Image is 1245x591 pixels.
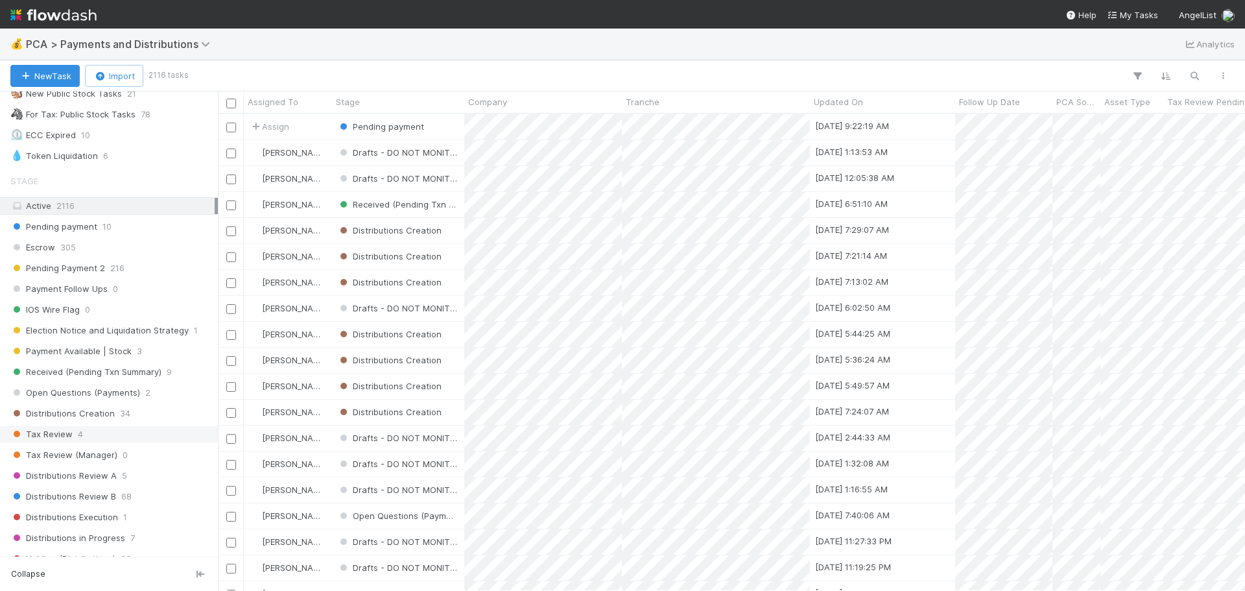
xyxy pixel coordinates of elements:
img: avatar_c6c9a18c-a1dc-4048-8eac-219674057138.png [250,147,260,158]
div: [PERSON_NAME] [249,302,326,315]
img: avatar_c6c9a18c-a1dc-4048-8eac-219674057138.png [250,459,260,469]
div: [DATE] 11:27:33 PM [815,535,892,548]
span: 2 [145,385,150,401]
span: 0 [85,302,90,318]
img: avatar_2bce2475-05ee-46d3-9413-d3901f5fa03f.png [250,199,260,210]
div: Distributions Creation [337,380,442,392]
div: Drafts - DO NOT MONITOR [337,146,458,159]
div: [DATE] 7:24:07 AM [815,405,889,418]
span: Election Notice and Liquidation Strategy [10,322,189,339]
div: [DATE] 1:16:55 AM [815,483,888,496]
span: [PERSON_NAME] [262,459,327,469]
span: Distributions Creation [337,381,442,391]
div: Distributions Creation [337,276,442,289]
span: Distributions Review A [10,468,117,484]
span: [PERSON_NAME] [262,251,327,261]
input: Toggle Row Selected [226,382,236,392]
div: [DATE] 6:51:10 AM [815,197,888,210]
input: Toggle Row Selected [226,149,236,158]
div: Distributions Creation [337,354,442,367]
div: [PERSON_NAME] [249,380,326,392]
img: avatar_c6c9a18c-a1dc-4048-8eac-219674057138.png [250,485,260,495]
span: Assigned To [248,95,298,108]
span: [PERSON_NAME] [262,433,327,443]
span: 216 [110,260,124,276]
span: Received (Pending Txn Summary) [337,199,488,210]
div: [PERSON_NAME] [249,561,326,574]
div: Drafts - DO NOT MONITOR [337,561,458,574]
div: Help [1065,8,1097,21]
span: 3 [137,343,142,359]
div: Distributions Creation [337,250,442,263]
span: Assign [249,120,289,133]
span: 7 [130,530,135,546]
span: Drafts - DO NOT MONITOR [337,459,462,469]
input: Toggle Row Selected [226,460,236,470]
span: [PERSON_NAME] [262,173,327,184]
input: Toggle Row Selected [226,123,236,132]
input: Toggle Row Selected [226,512,236,522]
input: Toggle Row Selected [226,486,236,496]
div: Drafts - DO NOT MONITOR [337,172,458,185]
div: [DATE] 12:05:38 AM [815,171,894,184]
input: Toggle Row Selected [226,252,236,262]
div: [PERSON_NAME] [249,250,326,263]
span: [PERSON_NAME] [262,511,327,521]
input: Toggle Row Selected [226,304,236,314]
img: avatar_a2d05fec-0a57-4266-8476-74cda3464b0e.png [250,277,260,287]
span: 9 [167,364,172,380]
input: Toggle Row Selected [226,226,236,236]
span: 10 [81,127,90,143]
div: [PERSON_NAME] [249,198,326,211]
div: Drafts - DO NOT MONITOR [337,457,458,470]
span: Distributions Review B [10,488,116,505]
img: avatar_a2d05fec-0a57-4266-8476-74cda3464b0e.png [250,355,260,365]
span: Distributions in Progress [10,530,125,546]
span: 1 [123,509,127,525]
span: Open Questions (Payments) [10,385,140,401]
input: Toggle Row Selected [226,408,236,418]
img: avatar_c6c9a18c-a1dc-4048-8eac-219674057138.png [250,433,260,443]
span: Drafts - DO NOT MONITOR [337,537,462,547]
span: Open Questions (Payments) [337,511,467,521]
div: [PERSON_NAME] [249,172,326,185]
img: avatar_a2d05fec-0a57-4266-8476-74cda3464b0e.png [250,407,260,417]
span: Distributions Creation [337,407,442,417]
div: [DATE] 11:19:25 PM [815,561,891,573]
div: Drafts - DO NOT MONITOR [337,431,458,444]
span: 2116 [56,200,75,211]
span: Pending Payment 2 [10,260,105,276]
div: [PERSON_NAME] [249,328,326,341]
div: Received (Pending Txn Summary) [337,198,458,211]
span: Pending payment [337,121,424,132]
div: [DATE] 7:13:02 AM [815,275,888,288]
div: [DATE] 1:32:08 AM [815,457,889,470]
img: avatar_c6c9a18c-a1dc-4048-8eac-219674057138.png [250,537,260,547]
span: 1 [194,322,198,339]
span: Distributions Execution [10,509,118,525]
img: avatar_c6c9a18c-a1dc-4048-8eac-219674057138.png [250,562,260,573]
div: [DATE] 5:36:24 AM [815,353,890,366]
button: NewTask [10,65,80,87]
span: 21 [127,86,136,102]
img: avatar_a2d05fec-0a57-4266-8476-74cda3464b0e.png [250,381,260,391]
img: avatar_a2d05fec-0a57-4266-8476-74cda3464b0e.png [250,225,260,235]
small: 2116 tasks [148,69,189,81]
span: Drafts - DO NOT MONITOR [337,147,462,158]
div: [DATE] 1:13:53 AM [815,145,888,158]
span: Distributions Creation [337,225,442,235]
span: [PERSON_NAME] [262,562,327,573]
span: [PERSON_NAME] [262,537,327,547]
span: Distributions Creation [337,277,442,287]
span: 5 [122,468,127,484]
span: Collapse [11,568,45,580]
input: Toggle Row Selected [226,175,236,184]
div: [PERSON_NAME] [249,457,326,470]
span: Holding (Distributions) [10,551,115,567]
input: Toggle Row Selected [226,330,236,340]
span: 10 [102,219,112,235]
span: Updated On [814,95,863,108]
span: Payment Available | Stock [10,343,132,359]
img: avatar_c6c9a18c-a1dc-4048-8eac-219674057138.png [250,173,260,184]
img: avatar_a2d05fec-0a57-4266-8476-74cda3464b0e.png [250,251,260,261]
